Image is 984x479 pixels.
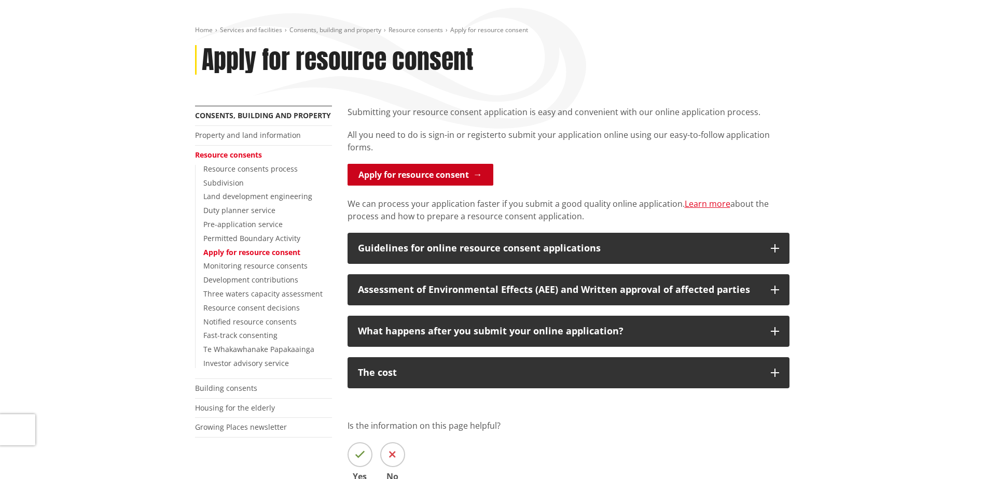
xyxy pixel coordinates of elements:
[203,289,323,299] a: Three waters capacity assessment
[348,419,789,432] p: Is the information on this page helpful?
[348,164,493,186] a: Apply for resource consent
[348,316,789,347] button: What happens after you submit your online application?
[358,285,760,295] div: Assessment of Environmental Effects (AEE) and Written approval of affected parties
[195,150,262,160] a: Resource consents
[195,383,257,393] a: Building consents
[195,130,301,140] a: Property and land information
[348,129,498,140] span: All you need to do is sign-in or register
[685,198,730,209] a: Learn more
[202,45,474,75] h1: Apply for resource consent
[195,110,331,120] a: Consents, building and property
[220,25,282,34] a: Services and facilities
[203,275,298,285] a: Development contributions
[203,358,289,368] a: Investor advisory service
[289,25,381,34] a: Consents, building and property
[203,330,278,340] a: Fast-track consenting
[348,274,789,305] button: Assessment of Environmental Effects (AEE) and Written approval of affected parties
[348,198,789,222] p: We can process your application faster if you submit a good quality online application. about the...
[203,303,300,313] a: Resource consent decisions
[358,243,760,253] div: Guidelines for online resource consent applications
[203,178,244,188] a: Subdivision
[203,261,308,271] a: Monitoring resource consents
[203,344,314,354] a: Te Whakawhanake Papakaainga
[203,219,283,229] a: Pre-application service
[389,25,443,34] a: Resource consents
[203,164,298,174] a: Resource consents process
[450,25,528,34] span: Apply for resource consent
[203,247,300,257] a: Apply for resource consent
[358,368,760,378] div: The cost
[358,326,760,336] div: What happens after you submit your online application?
[936,435,974,473] iframe: Messenger Launcher
[203,191,312,201] a: Land development engineering
[348,129,789,153] p: to submit your application online using our easy-to-follow application forms.
[348,106,760,118] span: Submitting your resource consent application is easy and convenient with our online application p...
[203,317,297,327] a: Notified resource consents
[203,233,300,243] a: Permitted Boundary Activity
[195,422,287,432] a: Growing Places newsletter
[203,205,275,215] a: Duty planner service
[195,403,275,413] a: Housing for the elderly
[195,25,213,34] a: Home
[348,357,789,388] button: The cost
[195,26,789,35] nav: breadcrumb
[348,233,789,264] button: Guidelines for online resource consent applications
